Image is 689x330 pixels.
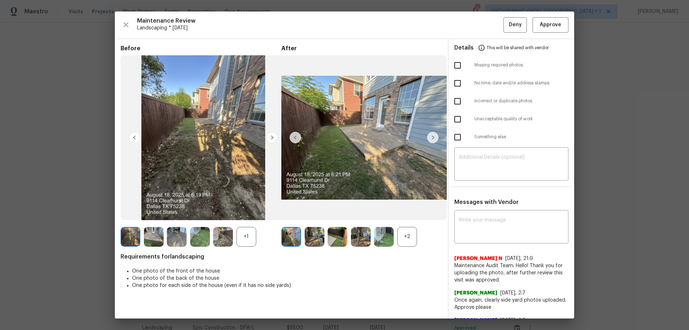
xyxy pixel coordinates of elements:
div: +1 [236,227,256,247]
span: No time, date and/or address stamps [474,80,568,86]
span: Missing required photos [474,62,568,68]
span: [PERSON_NAME] [454,317,497,324]
button: Approve [533,17,568,33]
div: No time, date and/or address stamps [449,74,574,92]
div: Missing required photos [449,56,574,74]
span: [DATE], 2:3 [500,318,525,323]
div: Incorrect or duplicate photos [449,92,574,110]
span: Maintenance Audit Team: Hello! Thank you for uploading the photo, after further review this visit... [454,262,568,284]
img: left-chevron-button-url [290,132,301,143]
span: Unacceptable quality of work [474,116,568,122]
span: Something else [474,134,568,140]
li: One photo of the front of the house [132,268,442,275]
span: [PERSON_NAME] N [454,255,502,262]
span: This will be shared with vendor [487,39,549,56]
div: +2 [397,227,417,247]
span: [PERSON_NAME] [454,289,497,297]
img: left-chevron-button-url [129,132,140,143]
span: Maintenance Review [137,17,503,24]
span: Deny [509,20,522,29]
span: Before [121,45,281,52]
img: right-chevron-button-url [266,132,278,143]
span: Incorrect or duplicate photos [474,98,568,104]
li: One photo of the back of the house [132,275,442,282]
span: [DATE], 21:9 [505,256,533,261]
img: right-chevron-button-url [427,132,439,143]
span: After [281,45,442,52]
li: One photo for each side of the house (even if it has no side yards) [132,282,442,289]
span: Messages with Vendor [454,199,519,205]
span: Once again, clearly side yard photos uploaded. Approve please [454,297,568,311]
button: Deny [503,17,527,33]
span: Details [454,39,474,56]
span: [DATE], 2:7 [500,291,525,296]
div: Something else [449,128,574,146]
span: Requirements for landscaping [121,253,442,260]
span: Landscaping * [DATE] [137,24,503,32]
span: Approve [540,20,561,29]
div: Unacceptable quality of work [449,110,574,128]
